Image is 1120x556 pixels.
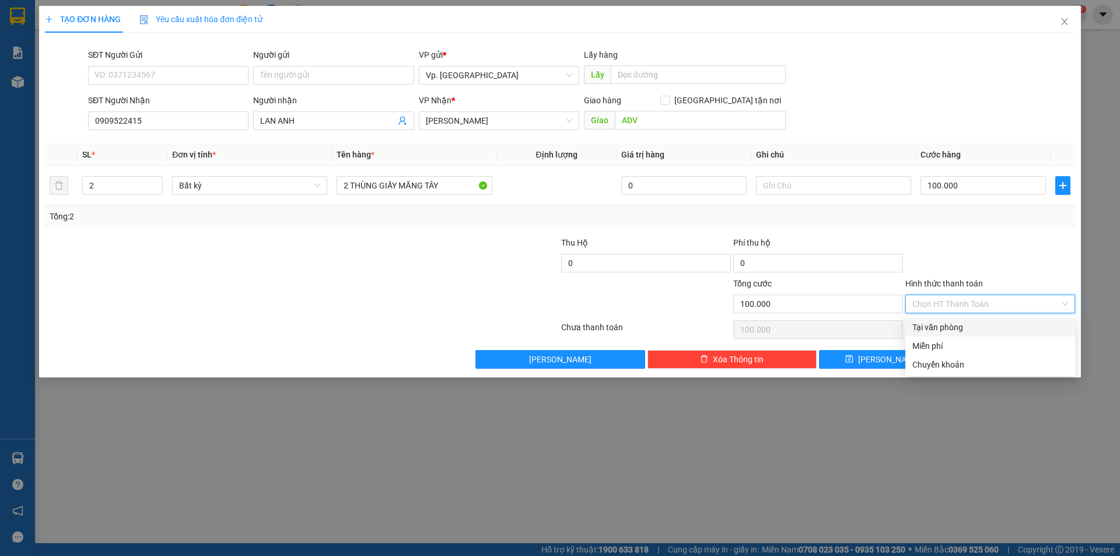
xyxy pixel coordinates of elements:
span: Giao hàng [584,96,621,105]
button: deleteXóa Thông tin [647,350,817,369]
span: Đơn vị tính [172,150,216,159]
button: delete [50,176,68,195]
span: delete [700,355,708,364]
input: Dọc đường [615,111,786,130]
span: Định lượng [536,150,577,159]
span: Lấy [584,65,611,84]
span: Tên hàng [337,150,374,159]
span: An Dương Vương [426,112,572,130]
img: icon [139,15,149,25]
div: Miễn phí [912,340,1068,352]
span: Giao [584,111,615,130]
span: close [1060,17,1069,26]
span: [GEOGRAPHIC_DATA] tận nơi [670,94,786,107]
div: Chưa thanh toán [560,321,732,341]
b: Biên nhận gởi hàng hóa [75,17,112,112]
input: Dọc đường [611,65,786,84]
span: Yêu cầu xuất hóa đơn điện tử [139,15,262,24]
span: Cước hàng [921,150,961,159]
span: save [845,355,853,364]
span: Lấy hàng [584,50,618,60]
span: [PERSON_NAME] [529,353,591,366]
span: Thu Hộ [561,238,588,247]
input: VD: Bàn, Ghế [337,176,492,195]
div: SĐT Người Gửi [88,48,249,61]
div: Tổng: 2 [50,210,432,223]
div: Người nhận [253,94,414,107]
span: Xóa Thông tin [713,353,764,366]
span: SL [82,150,92,159]
div: Phí thu hộ [733,236,903,254]
button: [PERSON_NAME] [475,350,645,369]
b: An Anh Limousine [15,75,64,130]
div: Người gửi [253,48,414,61]
label: Hình thức thanh toán [905,279,983,288]
button: plus [1055,176,1070,195]
span: Tổng cước [733,279,772,288]
span: user-add [398,116,407,125]
span: Bất kỳ [179,177,320,194]
span: VP Nhận [419,96,452,105]
div: VP gửi [419,48,579,61]
span: Giá trị hàng [621,150,664,159]
div: SĐT Người Nhận [88,94,249,107]
div: Chuyển khoản [912,358,1068,371]
button: save[PERSON_NAME] [819,350,946,369]
span: plus [45,15,53,23]
input: 0 [621,176,747,195]
span: [PERSON_NAME] [858,353,921,366]
th: Ghi chú [751,144,916,166]
span: TẠO ĐƠN HÀNG [45,15,121,24]
span: Vp. Phan Rang [426,67,572,84]
span: plus [1056,181,1070,190]
button: Close [1048,6,1081,39]
div: Tại văn phòng [912,321,1068,334]
input: Ghi Chú [756,176,911,195]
